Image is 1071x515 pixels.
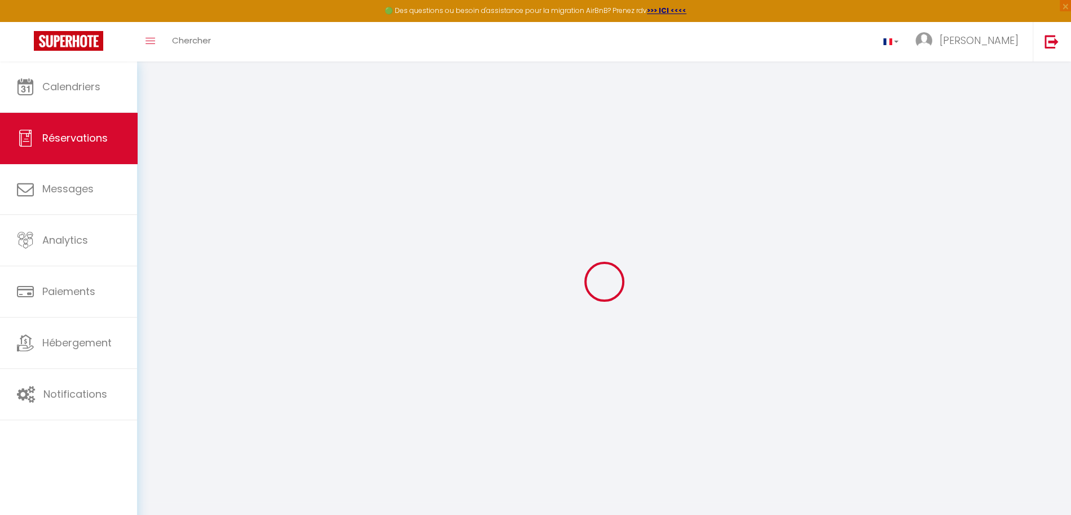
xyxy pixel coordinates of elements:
[42,182,94,196] span: Messages
[647,6,686,15] a: >>> ICI <<<<
[915,32,932,49] img: ...
[42,284,95,298] span: Paiements
[42,80,100,94] span: Calendriers
[42,131,108,145] span: Réservations
[940,33,1019,47] span: [PERSON_NAME]
[42,233,88,247] span: Analytics
[907,22,1033,61] a: ... [PERSON_NAME]
[1044,34,1059,49] img: logout
[43,387,107,401] span: Notifications
[34,31,103,51] img: Super Booking
[42,336,112,350] span: Hébergement
[164,22,219,61] a: Chercher
[172,34,211,46] span: Chercher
